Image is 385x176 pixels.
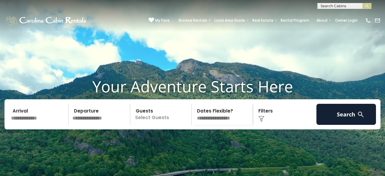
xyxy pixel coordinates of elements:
[155,18,170,23] span: My Favs
[332,16,361,25] a: Owner Login
[278,16,312,25] a: Rental Program
[211,16,248,25] a: Local Area Guide
[5,77,380,96] h1: Your Adventure Starts Here
[316,104,376,125] button: Search
[149,17,170,23] a: My Favs
[365,17,371,23] img: phone-regular-white.png
[313,16,331,25] a: About
[357,111,365,118] img: search-regular-white.png
[374,17,380,23] img: mail-regular-white.png
[176,16,210,25] a: Browse Rentals
[258,116,264,122] img: filter--v1.png
[132,104,191,125] p: Select Guests
[5,14,88,26] img: White-1-1-2.png
[249,16,276,25] a: Real Estate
